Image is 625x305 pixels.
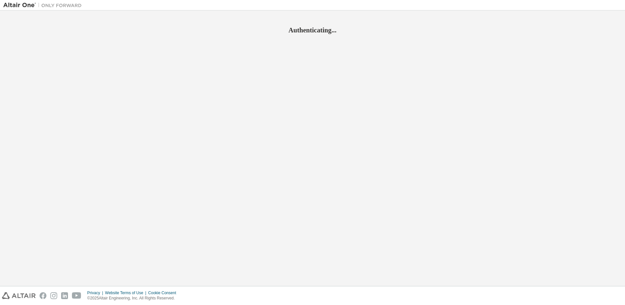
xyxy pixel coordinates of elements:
[50,292,57,299] img: instagram.svg
[61,292,68,299] img: linkedin.svg
[148,290,180,296] div: Cookie Consent
[2,292,36,299] img: altair_logo.svg
[3,2,85,9] img: Altair One
[87,290,105,296] div: Privacy
[40,292,46,299] img: facebook.svg
[3,26,622,34] h2: Authenticating...
[72,292,81,299] img: youtube.svg
[105,290,148,296] div: Website Terms of Use
[87,296,180,301] p: © 2025 Altair Engineering, Inc. All Rights Reserved.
